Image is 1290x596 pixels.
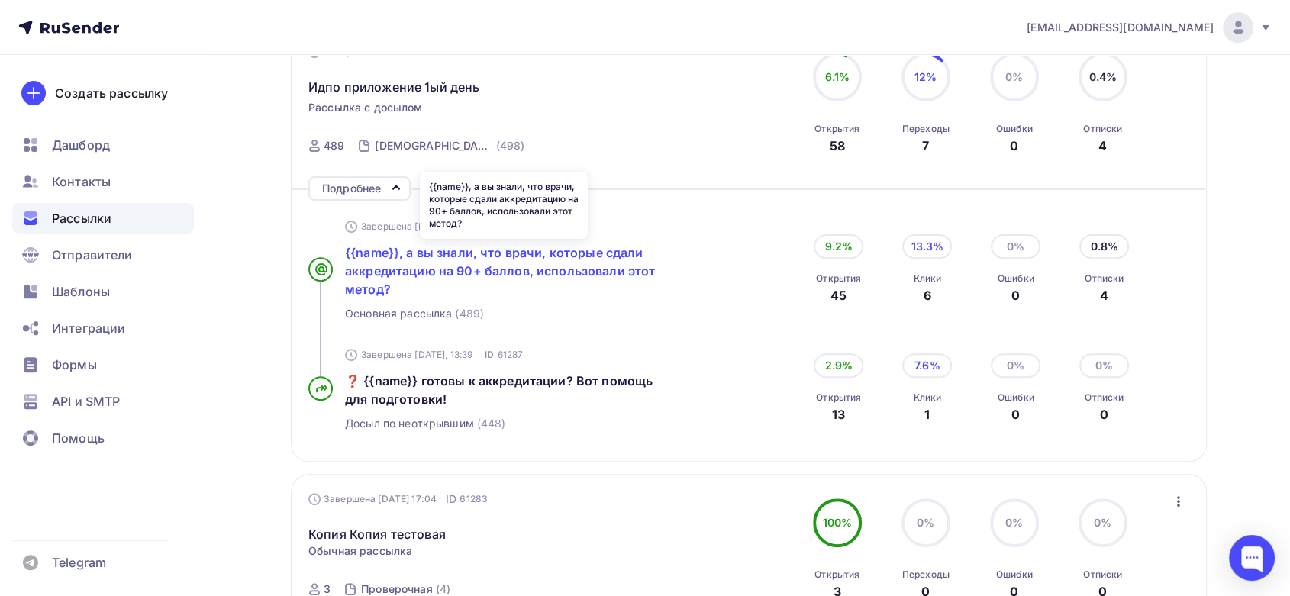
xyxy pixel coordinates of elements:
a: Отправители [12,240,194,270]
div: 0 [998,286,1034,304]
div: 13.3% [902,234,952,259]
div: Клики [913,272,941,285]
span: ❓ {{name}} готовы к аккредитации? Вот помощь для подготовки! [345,373,653,407]
div: 4 [1098,137,1107,155]
span: Основная рассылка [345,306,452,321]
div: Открытия [816,391,861,404]
div: 4 [1085,286,1124,304]
div: 0 [1085,405,1124,424]
div: Переходы [902,569,950,581]
span: Помощь [52,429,105,447]
a: {{name}}, а вы знали, что врачи, которые сдали аккредитацию на 90+ баллов, использовали этот метод? [345,243,693,298]
div: 9.2% [814,234,863,259]
div: {{name}}, а вы знали, что врачи, которые сдали аккредитацию на 90+ баллов, использовали этот метод? [420,172,588,239]
div: 0% [991,234,1040,259]
div: 7.6% [902,353,952,378]
div: Ошибки [996,123,1033,135]
div: Подробнее [322,179,381,198]
span: 61283 [460,491,488,507]
div: Открытия [814,123,859,135]
span: Шаблоны [52,282,110,301]
span: 61287 [498,348,524,361]
div: Отписки [1085,391,1124,404]
span: Досыл по неоткрывшим [345,416,474,431]
span: 0% [1005,70,1023,83]
span: 0% [917,516,934,529]
div: 1 [913,405,941,424]
span: Дашборд [52,136,110,154]
span: Контакты [52,172,111,191]
span: 0% [1094,516,1111,529]
div: 0.8% [1079,234,1129,259]
div: Отписки [1085,272,1124,285]
div: Открытия [816,272,861,285]
span: Завершена [DATE] 13:39 [361,220,470,233]
a: Дашборд [12,130,194,160]
a: ❓ {{name}} готовы к аккредитации? Вот помощь для подготовки! [345,372,693,408]
div: Завершена [DATE] 17:04 [308,491,488,507]
div: 58 [830,137,845,155]
span: Формы [52,356,97,374]
div: Ошибки [998,272,1034,285]
a: Копия Копия тестовая [308,525,446,543]
a: Контакты [12,166,194,197]
span: API и SMTP [52,392,120,411]
div: (498) [496,138,525,153]
div: Клики [913,391,941,404]
div: 0 [998,405,1034,424]
a: Формы [12,350,194,380]
span: (489) [455,306,484,321]
div: Ошибки [996,569,1033,581]
span: Обычная рассылка [308,543,412,559]
div: 6 [913,286,941,304]
div: 489 [324,138,344,153]
span: Интеграции [52,319,125,337]
span: Отправители [52,246,133,264]
div: 2.9% [814,353,863,378]
div: 0% [991,353,1040,378]
div: 45 [816,286,861,304]
div: Ошибки [998,391,1034,404]
div: 0 [1010,137,1018,155]
span: 0% [1005,516,1023,529]
div: Отписки [1083,123,1122,135]
span: Рассылки [52,209,111,227]
div: Переходы [902,123,950,135]
span: Telegram [52,553,106,572]
a: Шаблоны [12,276,194,307]
span: 12% [914,70,937,83]
div: Отписки [1083,569,1122,581]
span: Рассылка с досылом [308,100,423,115]
span: Завершена [DATE], 13:39 [361,348,472,361]
span: 6.1% [824,70,850,83]
div: 7 [922,137,929,155]
a: [EMAIL_ADDRESS][DOMAIN_NAME] [1027,12,1272,43]
span: 100% [822,516,852,529]
div: Создать рассылку [55,84,168,102]
div: Открытия [814,569,859,581]
span: (448) [477,416,506,431]
div: [DEMOGRAPHIC_DATA] рассылка 1ый день [375,138,492,153]
a: Рассылки [12,203,194,234]
span: Идпо приложение 1ый день [308,78,479,96]
a: [DEMOGRAPHIC_DATA] рассылка 1ый день (498) [373,134,526,158]
div: 13 [816,405,861,424]
span: {{name}}, а вы знали, что врачи, которые сдали аккредитацию на 90+ баллов, использовали этот метод? [345,245,655,297]
span: 0.4% [1088,70,1117,83]
div: 0% [1079,353,1129,378]
span: ID [446,491,456,507]
span: ID [485,347,494,362]
span: [EMAIL_ADDRESS][DOMAIN_NAME] [1027,20,1214,35]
